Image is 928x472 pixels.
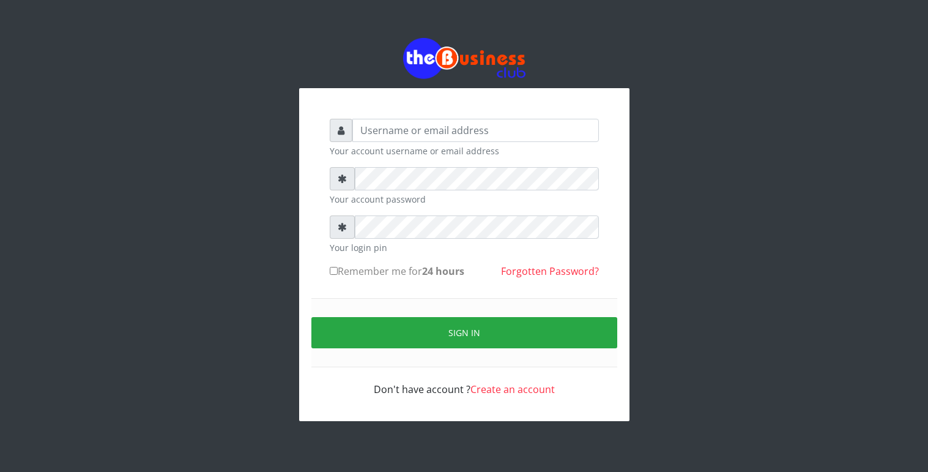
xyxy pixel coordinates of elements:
[330,193,599,206] small: Your account password
[330,264,464,279] label: Remember me for
[330,267,338,275] input: Remember me for24 hours
[501,264,599,278] a: Forgotten Password?
[422,264,464,278] b: 24 hours
[330,144,599,157] small: Your account username or email address
[330,367,599,397] div: Don't have account ?
[330,241,599,254] small: Your login pin
[352,119,599,142] input: Username or email address
[311,317,617,348] button: Sign in
[470,383,555,396] a: Create an account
